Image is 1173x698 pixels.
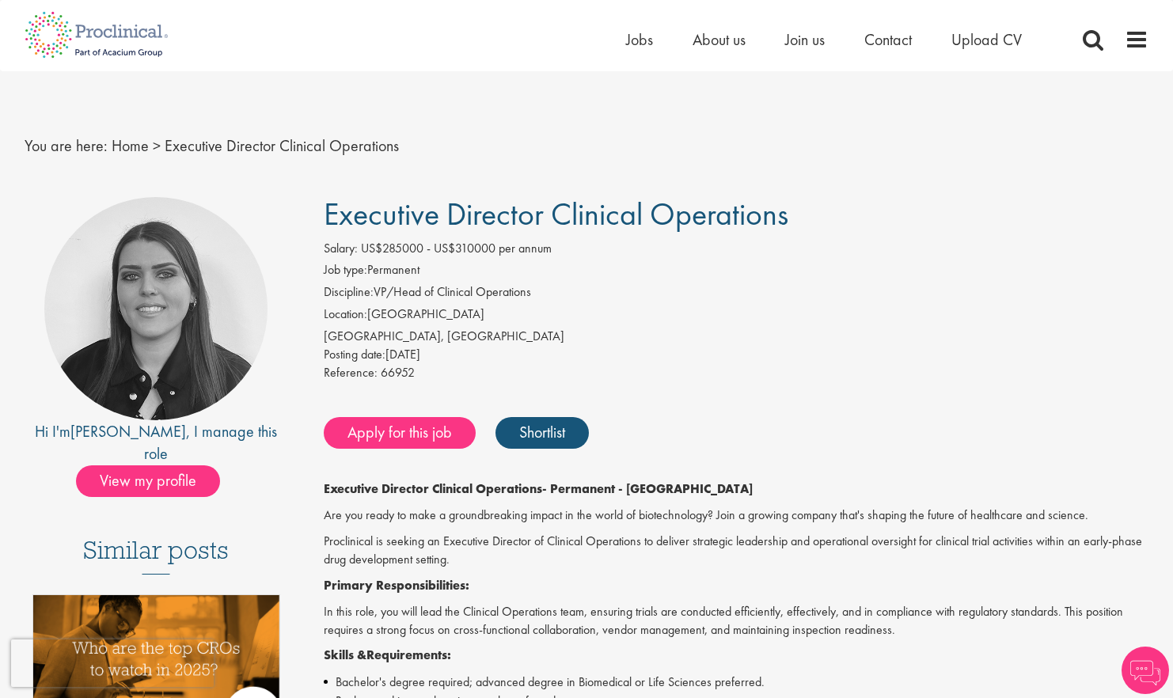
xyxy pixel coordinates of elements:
[324,603,1149,639] p: In this role, you will lead the Clinical Operations team, ensuring trials are conducted efficient...
[366,647,451,663] strong: Requirements:
[324,346,1149,364] div: [DATE]
[25,420,288,465] div: Hi I'm , I manage this role
[542,480,753,497] strong: - Permanent - [GEOGRAPHIC_DATA]
[324,417,476,449] a: Apply for this job
[361,240,552,256] span: US$285000 - US$310000 per annum
[951,29,1022,50] a: Upload CV
[324,283,374,302] label: Discipline:
[324,305,367,324] label: Location:
[324,261,367,279] label: Job type:
[70,421,186,442] a: [PERSON_NAME]
[495,417,589,449] a: Shortlist
[324,577,469,594] strong: Primary Responsibilities:
[864,29,912,50] a: Contact
[381,364,415,381] span: 66952
[83,537,229,575] h3: Similar posts
[785,29,825,50] a: Join us
[25,135,108,156] span: You are here:
[44,197,268,420] img: imeage of recruiter Ciara Noble
[626,29,653,50] a: Jobs
[112,135,149,156] a: breadcrumb link
[324,346,385,362] span: Posting date:
[693,29,746,50] a: About us
[76,468,236,489] a: View my profile
[324,240,358,258] label: Salary:
[324,194,788,234] span: Executive Director Clinical Operations
[324,480,542,497] strong: Executive Director Clinical Operations
[324,533,1149,569] p: Proclinical is seeking an Executive Director of Clinical Operations to deliver strategic leadersh...
[324,261,1149,283] li: Permanent
[324,305,1149,328] li: [GEOGRAPHIC_DATA]
[11,639,214,687] iframe: reCAPTCHA
[324,328,1149,346] div: [GEOGRAPHIC_DATA], [GEOGRAPHIC_DATA]
[324,283,1149,305] li: VP/Head of Clinical Operations
[324,673,1149,692] li: Bachelor's degree required; advanced degree in Biomedical or Life Sciences preferred.
[76,465,220,497] span: View my profile
[153,135,161,156] span: >
[324,506,1149,525] p: Are you ready to make a groundbreaking impact in the world of biotechnology? Join a growing compa...
[165,135,399,156] span: Executive Director Clinical Operations
[1122,647,1169,694] img: Chatbot
[324,647,366,663] strong: Skills &
[324,364,378,382] label: Reference:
